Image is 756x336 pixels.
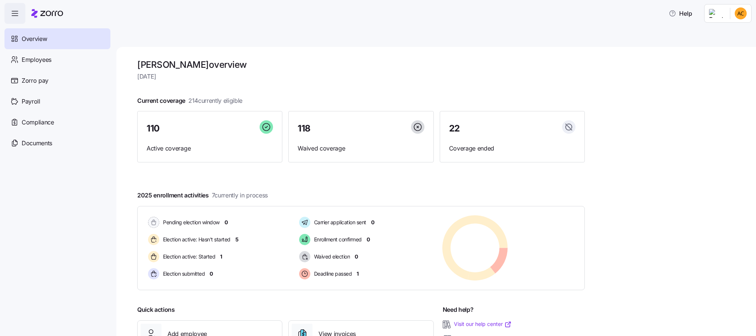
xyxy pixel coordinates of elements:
span: Current coverage [137,96,242,105]
span: 214 currently eligible [188,96,242,105]
span: 110 [147,124,160,133]
span: Deadline passed [312,270,352,278]
span: 1 [357,270,359,278]
span: Election active: Hasn't started [161,236,230,243]
span: Employees [22,55,51,64]
a: Compliance [4,112,110,133]
span: 118 [298,124,311,133]
span: Waived coverage [298,144,424,153]
span: Waived election [312,253,350,260]
span: Compliance [22,118,54,127]
a: Zorro pay [4,70,110,91]
span: 22 [449,124,460,133]
span: Payroll [22,97,40,106]
span: Coverage ended [449,144,575,153]
span: Quick actions [137,305,175,314]
span: 2025 enrollment activities [137,191,268,200]
a: Visit our help center [454,320,512,328]
a: Payroll [4,91,110,112]
span: 0 [210,270,213,278]
span: Pending election window [161,219,220,226]
span: [DATE] [137,72,585,81]
span: Need help? [443,305,474,314]
span: Documents [22,139,52,148]
span: Carrier application sent [312,219,366,226]
span: 1 [220,253,222,260]
span: 0 [371,219,374,226]
h1: [PERSON_NAME] overview [137,59,585,70]
span: Election active: Started [161,253,215,260]
span: 5 [235,236,239,243]
span: Overview [22,34,47,44]
span: Zorro pay [22,76,48,85]
span: Election submitted [161,270,205,278]
span: 0 [225,219,228,226]
span: Active coverage [147,144,273,153]
a: Documents [4,133,110,153]
a: Overview [4,28,110,49]
span: 0 [367,236,370,243]
span: 7 currently in process [212,191,268,200]
a: Employees [4,49,110,70]
span: Enrollment confirmed [312,236,362,243]
span: 0 [355,253,358,260]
